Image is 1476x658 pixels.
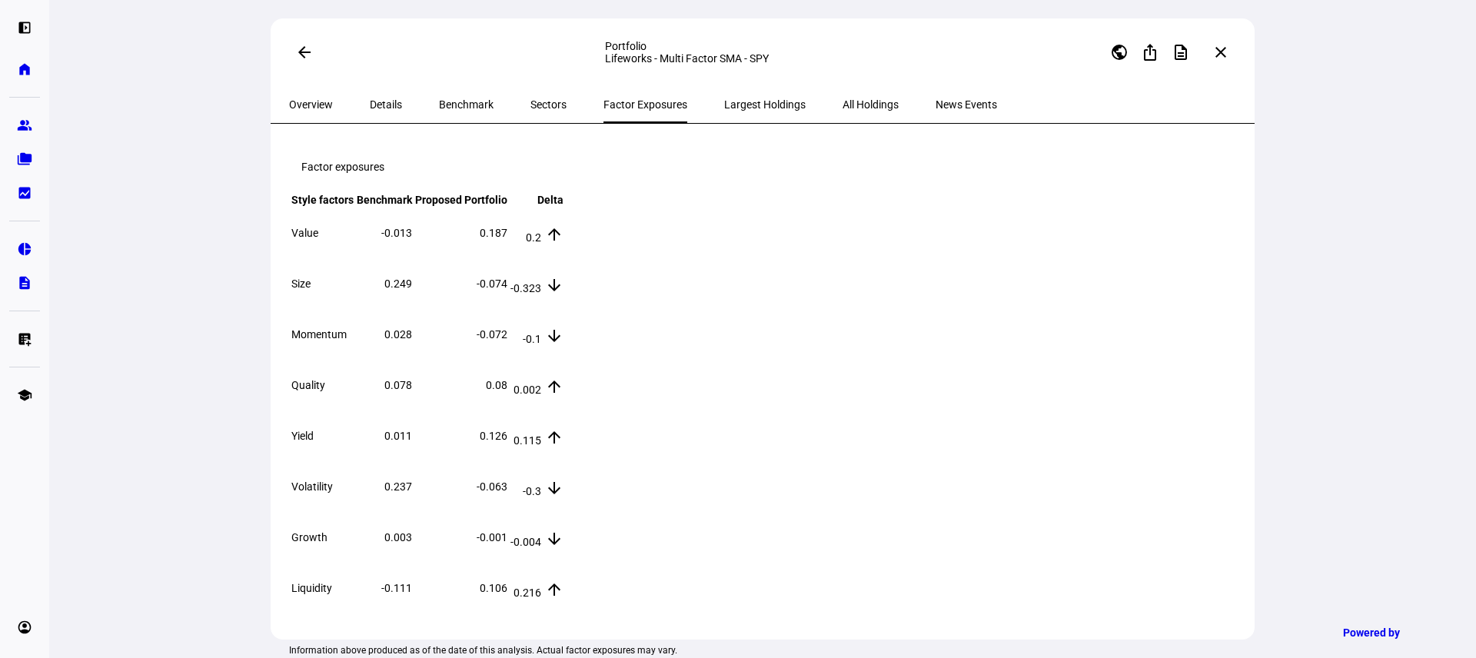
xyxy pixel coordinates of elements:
span: 0.003 [384,531,412,543]
mat-icon: arrow_downward [545,530,563,548]
mat-icon: arrow_upward [545,580,563,599]
a: home [9,54,40,85]
span: All Holdings [843,99,899,110]
mat-icon: arrow_downward [545,479,563,497]
span: -0.111 [381,582,412,594]
span: Proposed Portfolio [415,194,507,206]
eth-mat-symbol: description [17,275,32,291]
span: 0.187 [480,227,507,239]
eth-data-table-title: Factor exposures [301,161,384,173]
a: folder_copy [9,144,40,174]
span: Liquidity [291,582,332,594]
span: Style factors [291,194,354,206]
eth-mat-symbol: account_circle [17,620,32,635]
span: -0.3 [523,485,541,497]
eth-mat-symbol: list_alt_add [17,331,32,347]
span: 0.2 [526,231,541,244]
span: -0.063 [477,480,507,493]
span: Delta [537,194,563,206]
span: Size [291,277,311,290]
span: 0.08 [486,379,507,391]
mat-icon: arrow_downward [545,276,563,294]
a: bid_landscape [9,178,40,208]
mat-icon: close [1212,43,1230,61]
span: 0.078 [384,379,412,391]
a: pie_chart [9,234,40,264]
a: description [9,268,40,298]
mat-icon: public [1110,43,1129,61]
mat-icon: description [1172,43,1190,61]
span: 0.126 [480,430,507,442]
span: News Events [936,99,997,110]
span: Benchmark [357,194,412,206]
eth-mat-symbol: group [17,118,32,133]
span: 0.237 [384,480,412,493]
span: -0.013 [381,227,412,239]
span: -0.004 [510,536,541,548]
span: Volatility [291,480,333,493]
span: 0.002 [514,384,541,396]
mat-icon: arrow_downward [545,327,563,345]
span: Overview [289,99,333,110]
eth-mat-symbol: school [17,387,32,403]
mat-icon: arrow_upward [545,428,563,447]
span: 0.249 [384,277,412,290]
mat-icon: arrow_upward [545,377,563,396]
eth-mat-symbol: folder_copy [17,151,32,167]
mat-icon: arrow_upward [545,225,563,244]
span: -0.1 [523,333,541,345]
span: Benchmark [439,99,494,110]
div: Portfolio [605,40,920,52]
a: Powered by [1335,618,1453,646]
eth-footer-disclaimer: Information above produced as of the date of this analysis. Actual factor exposures may vary. [289,645,1241,656]
span: Growth [291,531,327,543]
span: -0.074 [477,277,507,290]
span: -0.072 [477,328,507,341]
span: 0.216 [514,587,541,599]
span: 0.115 [514,434,541,447]
mat-icon: arrow_back [295,43,314,61]
mat-icon: ios_share [1141,43,1159,61]
span: Largest Holdings [724,99,806,110]
span: -0.001 [477,531,507,543]
span: Details [370,99,402,110]
span: Value [291,227,318,239]
div: Lifeworks - Multi Factor SMA - SPY [605,52,920,65]
span: Quality [291,379,325,391]
eth-mat-symbol: pie_chart [17,241,32,257]
span: 0.106 [480,582,507,594]
span: Yield [291,430,314,442]
span: 0.028 [384,328,412,341]
span: Factor Exposures [603,99,687,110]
eth-mat-symbol: left_panel_open [17,20,32,35]
span: -0.323 [510,282,541,294]
span: Sectors [530,99,567,110]
eth-mat-symbol: bid_landscape [17,185,32,201]
a: group [9,110,40,141]
span: Momentum [291,328,347,341]
eth-mat-symbol: home [17,61,32,77]
span: 0.011 [384,430,412,442]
